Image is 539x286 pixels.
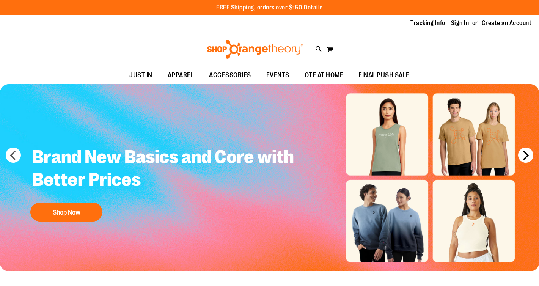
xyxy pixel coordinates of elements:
[30,203,102,222] button: Shop Now
[27,140,301,199] h2: Brand New Basics and Core with Better Prices
[206,40,304,59] img: Shop Orangetheory
[122,67,160,84] a: JUST IN
[259,67,297,84] a: EVENTS
[209,67,251,84] span: ACCESSORIES
[6,148,21,163] button: prev
[358,67,410,84] span: FINAL PUSH SALE
[160,67,202,84] a: APPAREL
[201,67,259,84] a: ACCESSORIES
[266,67,289,84] span: EVENTS
[216,3,323,12] p: FREE Shipping, orders over $150.
[129,67,152,84] span: JUST IN
[351,67,417,84] a: FINAL PUSH SALE
[482,19,532,27] a: Create an Account
[304,4,323,11] a: Details
[451,19,469,27] a: Sign In
[297,67,351,84] a: OTF AT HOME
[518,148,533,163] button: next
[168,67,194,84] span: APPAREL
[27,140,301,225] a: Brand New Basics and Core with Better Prices Shop Now
[305,67,344,84] span: OTF AT HOME
[410,19,445,27] a: Tracking Info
